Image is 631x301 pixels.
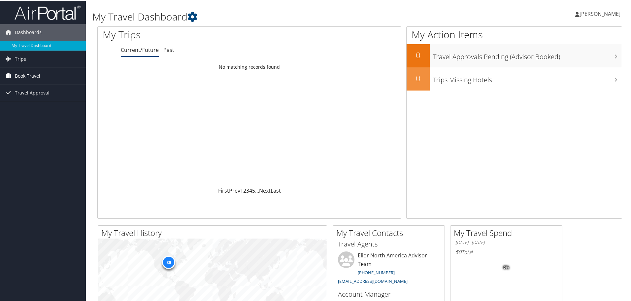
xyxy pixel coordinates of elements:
td: No matching records found [98,60,401,72]
a: First [218,186,229,194]
h6: Total [455,248,557,255]
h2: My Travel Spend [454,227,562,238]
img: airportal-logo.png [15,4,81,20]
h2: 0 [407,49,430,60]
span: … [255,186,259,194]
span: Trips [15,50,26,67]
h3: Travel Approvals Pending (Advisor Booked) [433,48,622,61]
span: Book Travel [15,67,40,84]
a: Next [259,186,271,194]
span: [PERSON_NAME] [580,10,620,17]
h3: Travel Agents [338,239,440,248]
a: [PERSON_NAME] [575,3,627,23]
h3: Trips Missing Hotels [433,71,622,84]
div: 39 [162,255,175,268]
h1: My Action Items [407,27,622,41]
a: 5 [252,186,255,194]
li: Elior North America Advisor Team [335,251,443,286]
a: Past [163,46,174,53]
h2: My Travel History [101,227,327,238]
tspan: 0% [504,265,509,269]
a: Prev [229,186,240,194]
span: Travel Approval [15,84,50,100]
h1: My Trips [103,27,270,41]
span: Dashboards [15,23,42,40]
a: 1 [240,186,243,194]
a: 0Travel Approvals Pending (Advisor Booked) [407,44,622,67]
a: 3 [246,186,249,194]
a: Current/Future [121,46,159,53]
a: [PHONE_NUMBER] [358,269,395,275]
h1: My Travel Dashboard [92,9,449,23]
a: Last [271,186,281,194]
h3: Account Manager [338,289,440,298]
span: $0 [455,248,461,255]
a: 4 [249,186,252,194]
h2: My Travel Contacts [336,227,445,238]
a: 0Trips Missing Hotels [407,67,622,90]
h2: 0 [407,72,430,83]
a: [EMAIL_ADDRESS][DOMAIN_NAME] [338,278,408,283]
a: 2 [243,186,246,194]
h6: [DATE] - [DATE] [455,239,557,245]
